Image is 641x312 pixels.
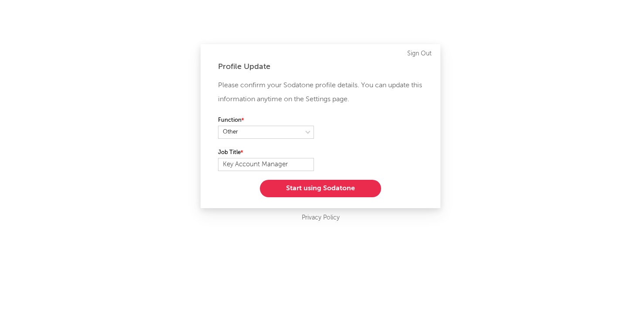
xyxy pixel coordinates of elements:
p: Please confirm your Sodatone profile details. You can update this information anytime on the Sett... [218,79,423,106]
label: Job Title [218,147,314,158]
div: Profile Update [218,62,423,72]
label: Function [218,115,314,126]
button: Start using Sodatone [260,180,381,197]
a: Sign Out [407,48,432,59]
a: Privacy Policy [302,213,340,223]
